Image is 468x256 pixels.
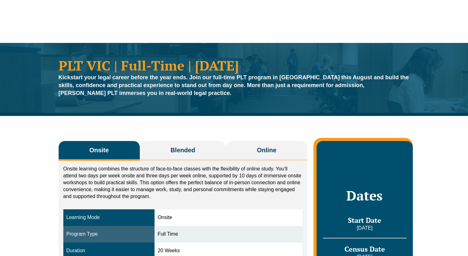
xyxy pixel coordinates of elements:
p: [DATE] [323,225,406,232]
div: 20 Weeks [158,247,299,254]
span: Start Date [348,216,381,225]
div: Full Time [158,231,299,238]
div: Onsite [158,214,299,221]
p: Onsite learning combines the structure of face-to-face classes with the flexibility of online stu... [63,165,303,200]
span: Census Date [344,244,385,253]
span: Blended [171,146,195,154]
h2: Dates [323,188,406,203]
div: Duration [66,247,151,254]
h1: PLT VIC | Full-Time | [DATE] [59,59,410,72]
div: Program Type [66,231,151,238]
span: Onsite [89,146,109,154]
strong: Kickstart your legal career before the year ends. Join our full-time PLT program in [GEOGRAPHIC_D... [59,74,409,96]
div: Learning Mode [66,214,151,221]
span: Online [257,146,276,154]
